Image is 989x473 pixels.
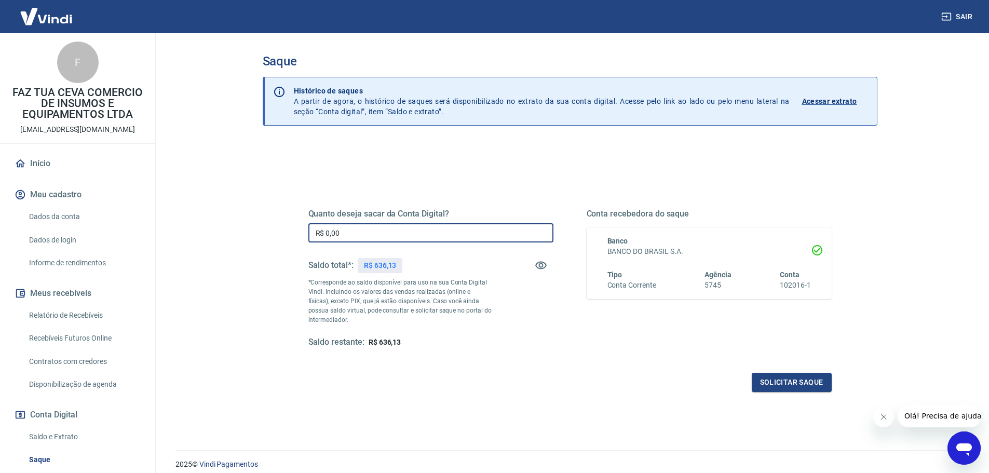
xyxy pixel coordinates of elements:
[607,237,628,245] span: Banco
[780,280,811,291] h6: 102016-1
[369,338,401,346] span: R$ 636,13
[199,460,258,468] a: Vindi Pagamentos
[12,403,143,426] button: Conta Digital
[25,305,143,326] a: Relatório de Recebíveis
[705,280,731,291] h6: 5745
[587,209,832,219] h5: Conta recebedora do saque
[898,404,981,427] iframe: Mensagem da empresa
[308,337,364,348] h5: Saldo restante:
[12,282,143,305] button: Meus recebíveis
[12,152,143,175] a: Início
[607,246,811,257] h6: BANCO DO BRASIL S.A.
[25,229,143,251] a: Dados de login
[947,431,981,465] iframe: Botão para abrir a janela de mensagens
[175,459,964,470] p: 2025 ©
[364,260,397,271] p: R$ 636,13
[308,209,553,219] h5: Quanto deseja sacar da Conta Digital?
[607,271,622,279] span: Tipo
[6,7,87,16] span: Olá! Precisa de ajuda?
[752,373,832,392] button: Solicitar saque
[294,86,790,96] p: Histórico de saques
[25,449,143,470] a: Saque
[308,278,492,325] p: *Corresponde ao saldo disponível para uso na sua Conta Digital Vindi. Incluindo os valores das ve...
[802,96,857,106] p: Acessar extrato
[939,7,977,26] button: Sair
[607,280,656,291] h6: Conta Corrente
[873,407,894,427] iframe: Fechar mensagem
[25,252,143,274] a: Informe de rendimentos
[802,86,869,117] a: Acessar extrato
[263,54,877,69] h3: Saque
[25,206,143,227] a: Dados da conta
[25,328,143,349] a: Recebíveis Futuros Online
[308,260,354,271] h5: Saldo total*:
[12,1,80,32] img: Vindi
[25,426,143,448] a: Saldo e Extrato
[25,374,143,395] a: Disponibilização de agenda
[20,124,135,135] p: [EMAIL_ADDRESS][DOMAIN_NAME]
[57,42,99,83] div: F
[705,271,731,279] span: Agência
[12,183,143,206] button: Meu cadastro
[780,271,800,279] span: Conta
[8,87,147,120] p: FAZ TUA CEVA COMERCIO DE INSUMOS E EQUIPAMENTOS LTDA
[294,86,790,117] p: A partir de agora, o histórico de saques será disponibilizado no extrato da sua conta digital. Ac...
[25,351,143,372] a: Contratos com credores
